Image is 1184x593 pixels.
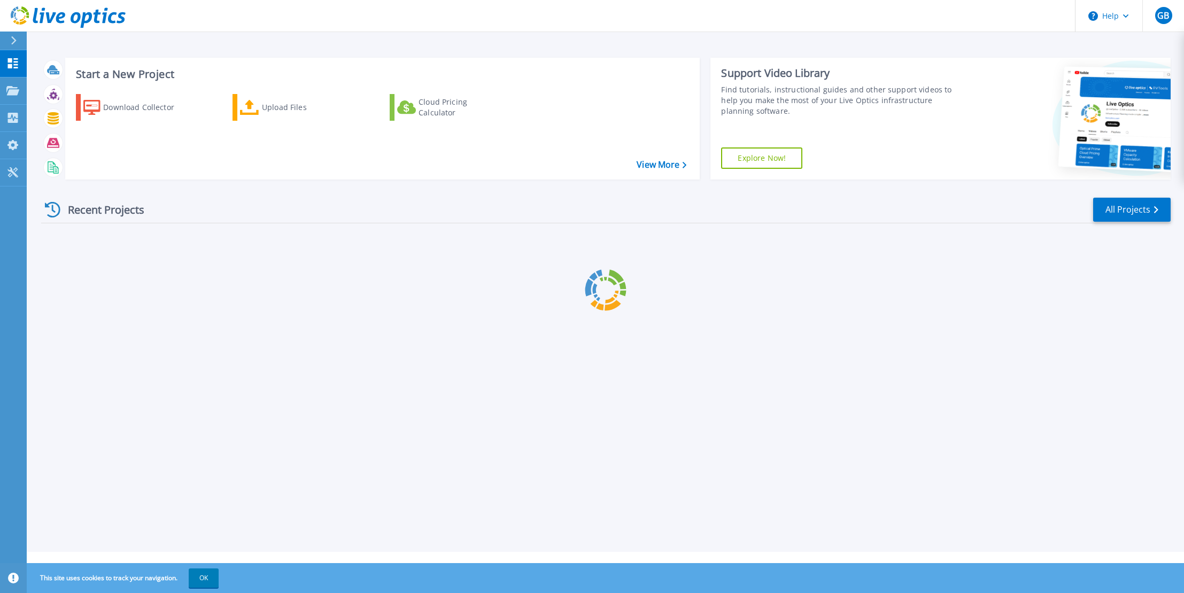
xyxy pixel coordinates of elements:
[103,97,189,118] div: Download Collector
[41,197,159,223] div: Recent Projects
[29,568,219,588] span: This site uses cookies to track your navigation.
[419,97,504,118] div: Cloud Pricing Calculator
[1157,11,1169,20] span: GB
[721,66,957,80] div: Support Video Library
[721,84,957,116] div: Find tutorials, instructional guides and other support videos to help you make the most of your L...
[390,94,509,121] a: Cloud Pricing Calculator
[1093,198,1171,222] a: All Projects
[262,97,347,118] div: Upload Files
[76,68,686,80] h3: Start a New Project
[721,147,802,169] a: Explore Now!
[233,94,352,121] a: Upload Files
[637,160,686,170] a: View More
[76,94,195,121] a: Download Collector
[189,568,219,588] button: OK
